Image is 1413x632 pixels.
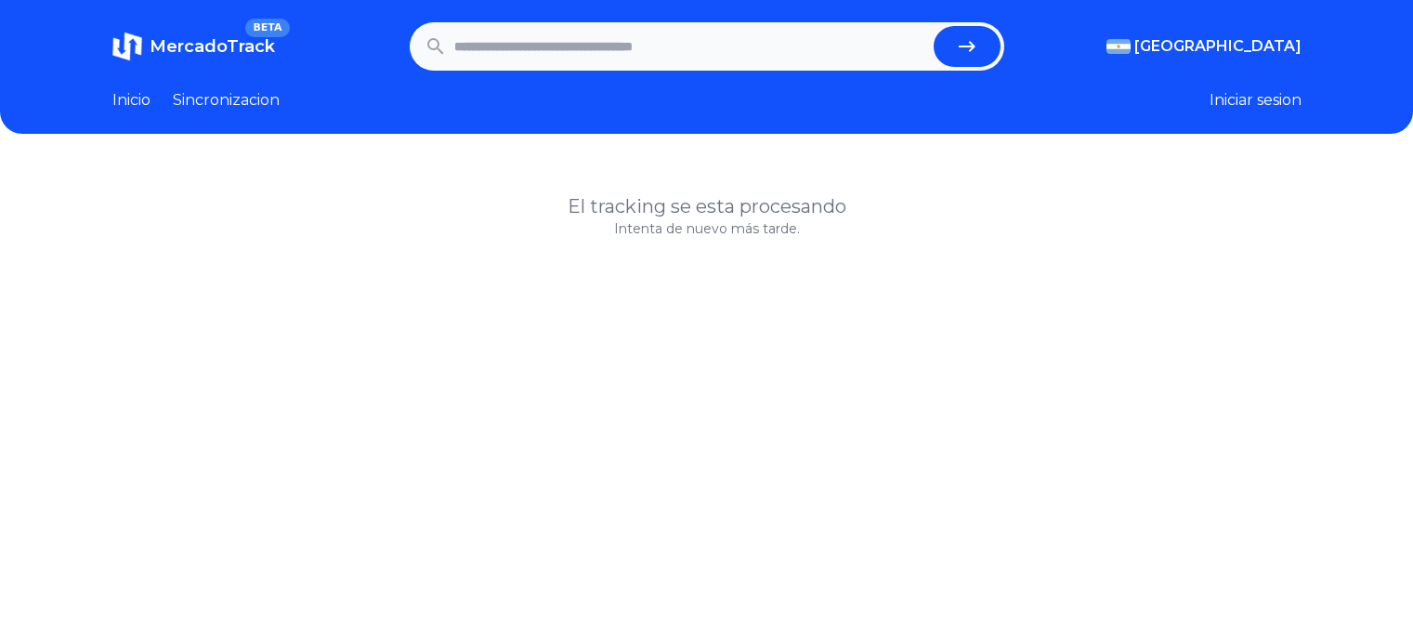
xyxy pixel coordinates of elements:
span: [GEOGRAPHIC_DATA] [1134,35,1302,58]
a: Inicio [112,89,150,112]
p: Intenta de nuevo más tarde. [112,219,1302,238]
span: MercadoTrack [150,36,275,57]
img: MercadoTrack [112,32,142,61]
button: [GEOGRAPHIC_DATA] [1106,35,1302,58]
button: Iniciar sesion [1210,89,1302,112]
span: BETA [245,19,289,37]
a: MercadoTrackBETA [112,32,275,61]
a: Sincronizacion [173,89,280,112]
h1: El tracking se esta procesando [112,193,1302,219]
img: Argentina [1106,39,1131,54]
